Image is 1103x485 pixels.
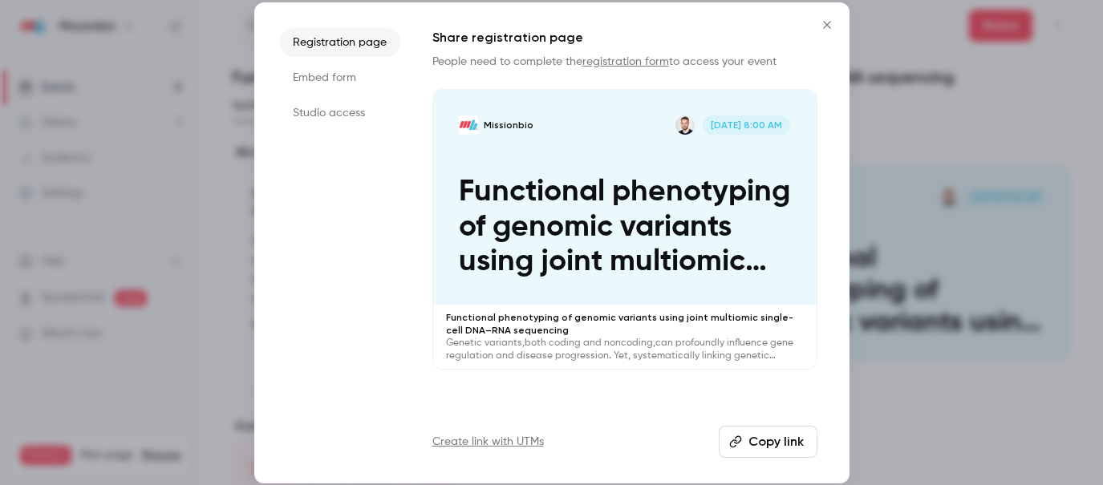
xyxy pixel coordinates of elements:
[703,115,791,135] span: [DATE] 8:00 AM
[280,99,400,127] li: Studio access
[484,119,533,131] p: Missionbio
[280,28,400,57] li: Registration page
[459,115,478,135] img: Functional phenotyping of genomic variants using joint multiomic single-cell DNA–RNA sequencing
[446,311,804,337] p: Functional phenotyping of genomic variants using joint multiomic single-cell DNA–RNA sequencing
[446,337,804,362] p: Genetic variants,both coding and noncoding,can profoundly influence gene regulation and disease p...
[719,426,817,458] button: Copy link
[675,115,695,135] img: Dr Dominik Lindenhofer
[459,175,791,279] p: Functional phenotyping of genomic variants using joint multiomic single-cell DNA–RNA sequencing
[280,63,400,92] li: Embed form
[432,28,817,47] h1: Share registration page
[432,89,817,370] a: Functional phenotyping of genomic variants using joint multiomic single-cell DNA–RNA sequencingMi...
[432,54,817,70] p: People need to complete the to access your event
[582,56,669,67] a: registration form
[811,9,843,41] button: Close
[432,434,544,450] a: Create link with UTMs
